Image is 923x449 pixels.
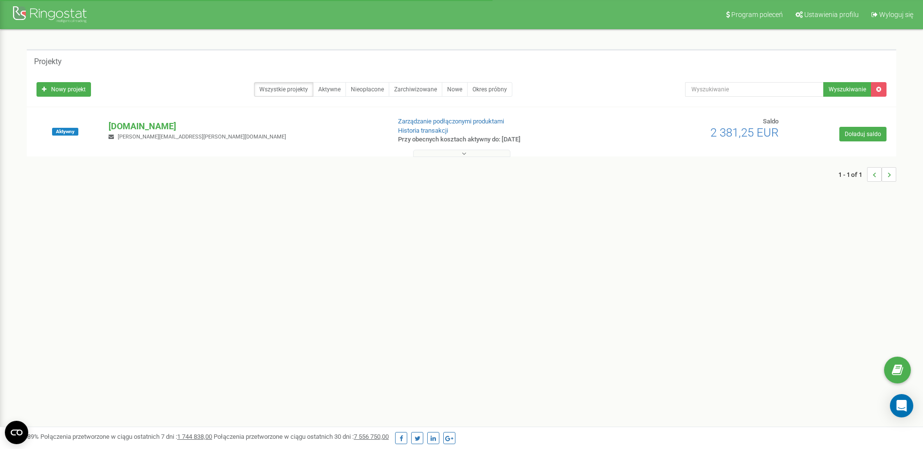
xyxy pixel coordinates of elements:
[398,135,599,144] p: Przy obecnych kosztach aktywny do: [DATE]
[398,118,504,125] a: Zarządzanie podłączonymi produktami
[36,82,91,97] a: Nowy projekt
[804,11,859,18] span: Ustawienia profilu
[763,118,778,125] span: Saldo
[254,82,313,97] a: Wszystkie projekty
[685,82,824,97] input: Wyszukiwanie
[52,128,78,136] span: Aktywny
[731,11,783,18] span: Program poleceń
[442,82,468,97] a: Nowe
[823,82,871,97] button: Wyszukiwanie
[890,394,913,417] div: Open Intercom Messenger
[389,82,442,97] a: Zarchiwizowane
[109,120,382,133] p: [DOMAIN_NAME]
[34,57,62,66] h5: Projekty
[177,433,212,440] u: 1 744 838,00
[398,127,448,134] a: Historia transakcji
[345,82,389,97] a: Nieopłacone
[118,134,286,140] span: [PERSON_NAME][EMAIL_ADDRESS][PERSON_NAME][DOMAIN_NAME]
[839,127,887,141] a: Doładuj saldo
[5,421,28,444] button: Open CMP widget
[354,433,389,440] u: 7 556 750,00
[467,82,512,97] a: Okres próbny
[710,126,778,139] span: 2 381,25 EUR
[214,433,389,440] span: Połączenia przetworzone w ciągu ostatnich 30 dni :
[40,433,212,440] span: Połączenia przetworzone w ciągu ostatnich 7 dni :
[838,157,896,191] nav: ...
[838,167,867,182] span: 1 - 1 of 1
[313,82,346,97] a: Aktywne
[879,11,913,18] span: Wyloguj się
